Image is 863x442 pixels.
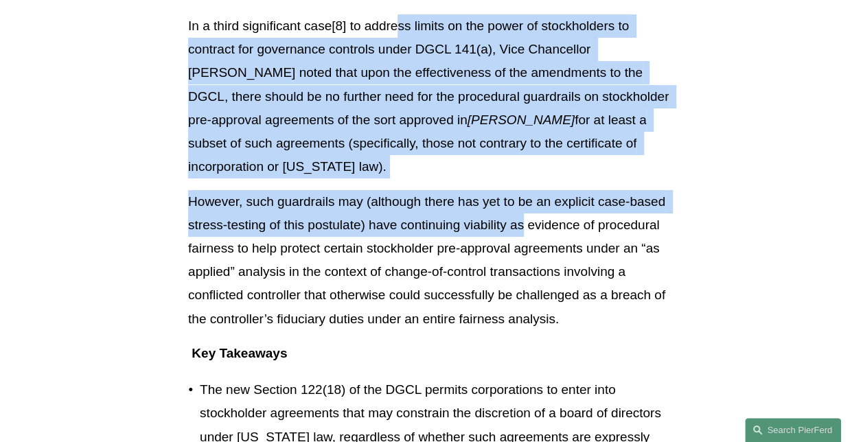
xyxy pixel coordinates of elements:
p: In a third significant case[8] to address limits on the power of stockholders to contract for gov... [188,14,675,179]
a: Search this site [745,418,841,442]
p: However, such guardrails may (although there has yet to be an explicit case-based stress-testing ... [188,190,675,331]
em: [PERSON_NAME] [468,113,575,127]
strong: Key Takeaways [192,346,287,360]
